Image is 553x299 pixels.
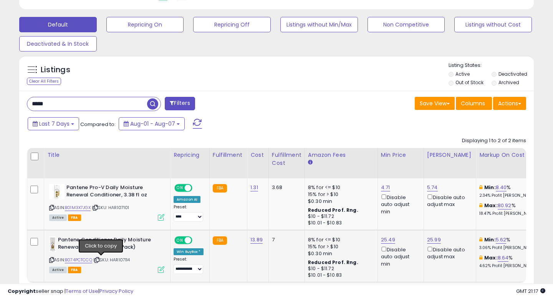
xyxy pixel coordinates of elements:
[308,198,372,205] div: $0.30 min
[19,36,97,51] button: Deactivated & In Stock
[427,193,470,208] div: Disable auto adjust max
[381,151,421,159] div: Min Price
[498,71,527,77] label: Deactivated
[80,121,116,128] span: Compared to:
[308,259,358,266] b: Reduced Prof. Rng.
[479,254,543,269] div: %
[272,151,301,167] div: Fulfillment Cost
[484,254,498,261] b: Max:
[308,184,372,191] div: 8% for <= $10
[175,185,185,191] span: ON
[193,17,271,32] button: Repricing Off
[68,214,81,221] span: FBA
[130,120,175,128] span: Aug-01 - Aug-07
[27,78,61,85] div: Clear All Filters
[427,151,473,159] div: [PERSON_NAME]
[308,220,372,226] div: $10.01 - $10.83
[250,151,265,159] div: Cost
[41,65,70,75] h5: Listings
[174,204,204,222] div: Preset:
[191,237,204,244] span: OFF
[479,211,543,216] p: 18.47% Profit [PERSON_NAME]
[381,245,418,267] div: Disable auto adjust min
[308,266,372,272] div: $10 - $11.72
[308,159,313,166] small: Amazon Fees.
[66,184,160,200] b: Pantene Pro-V Daily Moisture Renewal Conditioner, 3.38 fl oz
[65,204,91,211] a: B01M3X7JGX
[498,202,512,209] a: 80.92
[308,250,372,257] div: $0.30 min
[484,184,496,191] b: Min:
[461,100,485,107] span: Columns
[381,184,390,191] a: 4.71
[308,191,372,198] div: 15% for > $10
[456,97,492,110] button: Columns
[308,207,358,213] b: Reduced Prof. Rng.
[213,236,227,245] small: FBA
[49,184,164,220] div: ASIN:
[308,272,372,279] div: $10.01 - $10.83
[454,17,532,32] button: Listings without Cost
[479,193,543,198] p: 2.34% Profit [PERSON_NAME]
[174,196,200,203] div: Amazon AI
[427,184,438,191] a: 5.74
[92,204,129,211] span: | SKU: HAR107101
[213,151,244,159] div: Fulfillment
[272,236,299,243] div: 7
[479,202,543,216] div: %
[496,184,507,191] a: 8.40
[479,263,543,269] p: 4.62% Profit [PERSON_NAME]
[213,184,227,193] small: FBA
[28,117,79,130] button: Last 7 Days
[8,287,36,295] strong: Copyright
[476,148,549,178] th: The percentage added to the cost of goods (COGS) that forms the calculator for Min & Max prices.
[250,236,263,244] a: 13.89
[308,236,372,243] div: 8% for <= $10
[174,257,204,274] div: Preset:
[280,17,358,32] button: Listings without Min/Max
[479,184,543,198] div: %
[455,79,483,86] label: Out of Stock
[174,248,204,255] div: Win BuyBox *
[462,137,526,145] div: Displaying 1 to 2 of 2 items
[65,257,92,263] a: B074PCTCCQ
[308,243,372,250] div: 15% for > $10
[498,79,519,86] label: Archived
[119,117,185,130] button: Aug-01 - Aug-07
[19,17,97,32] button: Default
[479,151,546,159] div: Markup on Cost
[493,97,526,110] button: Actions
[427,236,441,244] a: 25.99
[272,184,299,191] div: 3.68
[427,245,470,260] div: Disable auto adjust max
[106,17,184,32] button: Repricing On
[484,202,498,209] b: Max:
[8,288,133,295] div: seller snap | |
[449,62,534,69] p: Listing States:
[93,257,130,263] span: | SKU: HAR107114
[165,97,195,110] button: Filters
[308,213,372,220] div: $10 - $11.72
[99,287,133,295] a: Privacy Policy
[381,236,395,244] a: 25.49
[308,151,374,159] div: Amazon Fees
[368,17,445,32] button: Non Competitive
[455,71,470,77] label: Active
[66,287,98,295] a: Terms of Use
[49,267,67,273] span: All listings currently available for purchase on Amazon
[191,185,204,191] span: OFF
[49,236,164,272] div: ASIN:
[415,97,455,110] button: Save View
[250,184,258,191] a: 1.31
[68,267,81,273] span: FBA
[381,193,418,215] div: Disable auto adjust min
[496,236,507,244] a: 5.62
[47,151,167,159] div: Title
[39,120,70,128] span: Last 7 Days
[175,237,185,244] span: ON
[484,236,496,243] b: Min:
[49,214,67,221] span: All listings currently available for purchase on Amazon
[479,236,543,251] div: %
[58,236,151,252] b: Pantene Conditioner Daily Moisture Renewal 3.38 Ounce (12 Pack)
[49,184,65,199] img: 31ts8LAaKjL._SL40_.jpg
